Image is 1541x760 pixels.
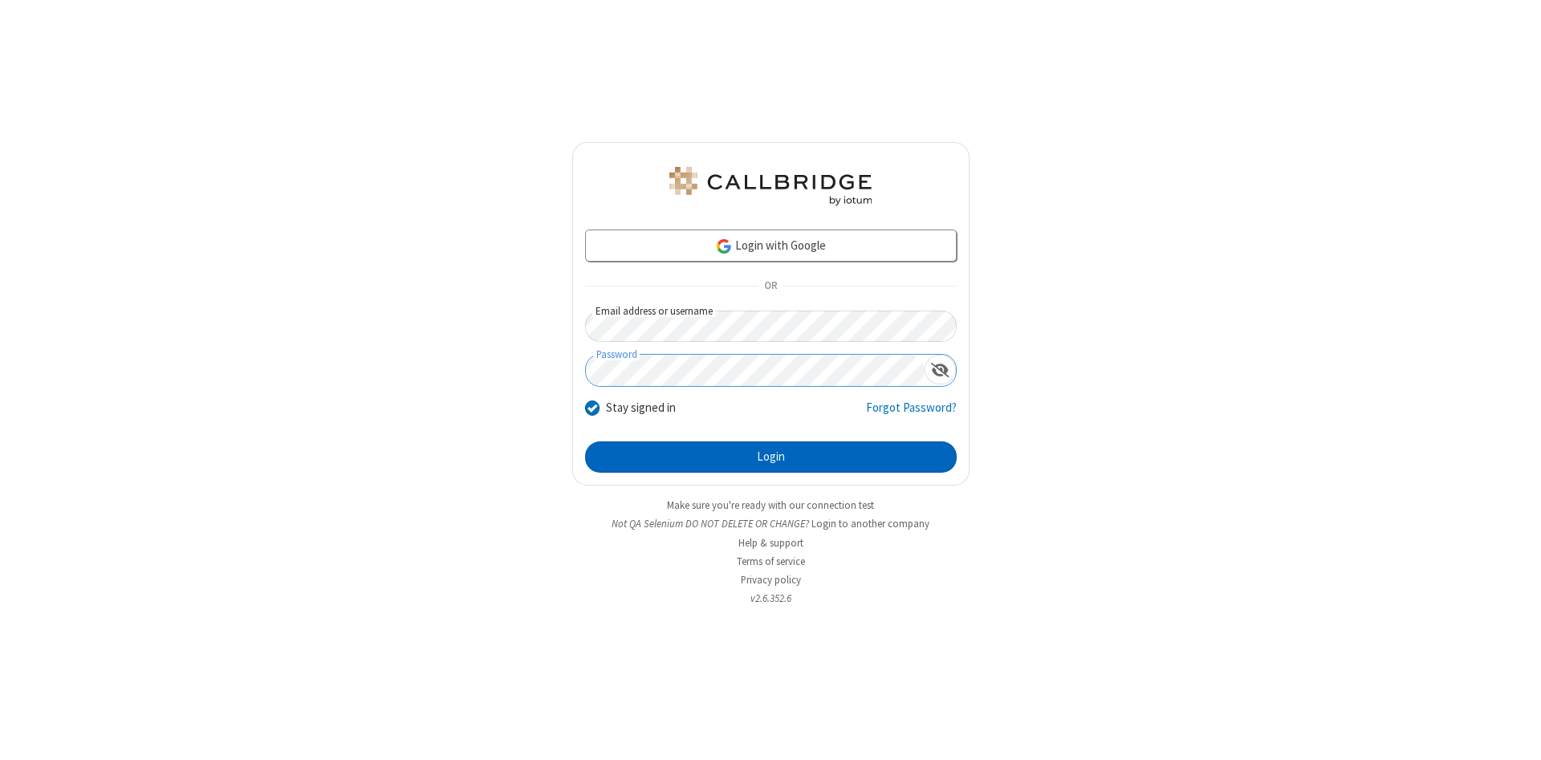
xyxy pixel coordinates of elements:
button: Login [585,441,957,473]
span: OR [758,275,783,298]
li: Not QA Selenium DO NOT DELETE OR CHANGE? [572,516,970,531]
li: v2.6.352.6 [572,591,970,606]
a: Privacy policy [741,573,801,587]
a: Forgot Password? [866,399,957,429]
a: Help & support [738,536,803,550]
a: Login with Google [585,230,957,262]
a: Make sure you're ready with our connection test [667,498,874,512]
button: Login to another company [811,516,929,531]
img: QA Selenium DO NOT DELETE OR CHANGE [666,167,875,205]
input: Email address or username [585,311,957,342]
div: Show password [925,355,956,384]
label: Stay signed in [606,399,676,417]
a: Terms of service [737,555,805,568]
img: google-icon.png [715,238,733,255]
input: Password [586,355,925,386]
